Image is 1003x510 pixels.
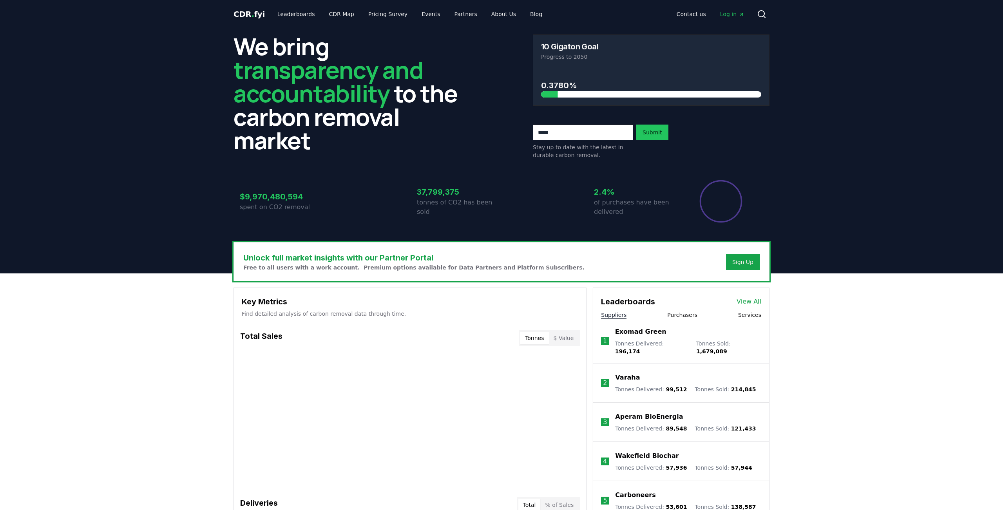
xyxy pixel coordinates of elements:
[615,425,687,432] p: Tonnes Delivered :
[362,7,414,21] a: Pricing Survey
[240,330,282,346] h3: Total Sales
[271,7,549,21] nav: Main
[240,203,324,212] p: spent on CO2 removal
[234,54,423,109] span: transparency and accountability
[615,412,683,421] a: Aperam BioEnergia
[243,252,585,264] h3: Unlock full market insights with our Partner Portal
[448,7,483,21] a: Partners
[603,418,607,427] p: 3
[240,191,324,203] h3: $9,970,480,594
[603,496,607,505] p: 5
[666,386,687,392] span: 99,512
[615,385,687,393] p: Tonnes Delivered :
[603,336,607,346] p: 1
[615,464,687,472] p: Tonnes Delivered :
[549,332,579,344] button: $ Value
[234,9,265,20] a: CDR.fyi
[242,296,578,307] h3: Key Metrics
[731,465,752,471] span: 57,944
[731,504,756,510] span: 138,587
[699,179,743,223] div: Percentage of sales delivered
[695,464,752,472] p: Tonnes Sold :
[271,7,321,21] a: Leaderboards
[670,7,751,21] nav: Main
[615,373,640,382] a: Varaha
[242,310,578,318] p: Find detailed analysis of carbon removal data through time.
[417,198,501,217] p: tonnes of CO2 has been sold
[615,340,688,355] p: Tonnes Delivered :
[234,34,470,152] h2: We bring to the carbon removal market
[252,9,254,19] span: .
[603,378,607,388] p: 2
[666,504,687,510] span: 53,601
[615,327,666,336] a: Exomad Green
[541,80,761,91] h3: 0.3780%
[323,7,360,21] a: CDR Map
[541,53,761,61] p: Progress to 2050
[695,385,756,393] p: Tonnes Sold :
[695,425,756,432] p: Tonnes Sold :
[541,43,598,51] h3: 10 Gigaton Goal
[670,7,712,21] a: Contact us
[731,386,756,392] span: 214,845
[234,9,265,19] span: CDR fyi
[533,143,633,159] p: Stay up to date with the latest in durable carbon removal.
[615,348,640,354] span: 196,174
[601,311,626,319] button: Suppliers
[417,186,501,198] h3: 37,799,375
[603,457,607,466] p: 4
[594,198,679,217] p: of purchases have been delivered
[594,186,679,198] h3: 2.4%
[615,490,655,500] a: Carboneers
[738,311,761,319] button: Services
[696,348,727,354] span: 1,679,089
[243,264,585,271] p: Free to all users with a work account. Premium options available for Data Partners and Platform S...
[524,7,549,21] a: Blog
[720,10,744,18] span: Log in
[667,311,697,319] button: Purchasers
[520,332,549,344] button: Tonnes
[666,425,687,432] span: 89,548
[485,7,522,21] a: About Us
[615,451,679,461] a: Wakefield Biochar
[601,296,655,307] h3: Leaderboards
[731,425,756,432] span: 121,433
[636,125,668,140] button: Submit
[696,340,761,355] p: Tonnes Sold :
[415,7,446,21] a: Events
[666,465,687,471] span: 57,936
[737,297,761,306] a: View All
[714,7,751,21] a: Log in
[726,254,760,270] button: Sign Up
[732,258,753,266] a: Sign Up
